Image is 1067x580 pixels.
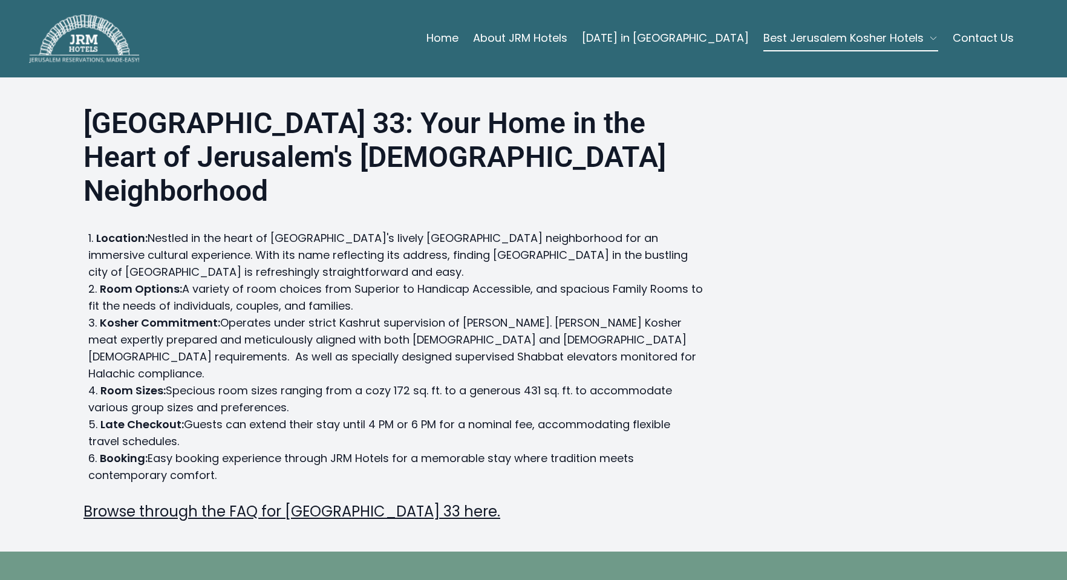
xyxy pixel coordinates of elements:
[83,106,666,208] strong: [GEOGRAPHIC_DATA] 33: Your Home in the Heart of Jerusalem's [DEMOGRAPHIC_DATA] Neighborhood
[582,26,749,50] a: [DATE] in [GEOGRAPHIC_DATA]
[88,416,703,450] li: Guests can extend their stay until 4 PM or 6 PM for a nominal fee, accommodating flexible travel ...
[88,314,703,382] li: Operates under strict Kashrut supervision of [PERSON_NAME]. [PERSON_NAME] Kosher meat expertly pr...
[100,281,182,296] strong: Room Options:
[88,230,703,281] li: Nestled in the heart of [GEOGRAPHIC_DATA]'s lively [GEOGRAPHIC_DATA] neighborhood for an immersiv...
[88,382,703,416] li: Specious room sizes ranging from a cozy 172 sq. ft. to a generous 431 sq. ft. to accommodate vari...
[29,15,139,63] img: JRM Hotels
[953,26,1014,50] a: Contact Us
[100,451,148,466] strong: Booking:
[96,230,148,246] strong: Location:
[763,30,924,47] span: Best Jerusalem Kosher Hotels
[100,315,220,330] strong: Kosher Commitment:
[426,26,458,50] a: Home
[100,417,184,432] strong: Late Checkout:
[88,450,703,484] li: Easy booking experience through JRM Hotels for a memorable stay where tradition meets contemporar...
[83,501,500,521] a: Browse through the FAQ for [GEOGRAPHIC_DATA] 33 here.
[100,383,166,398] strong: Room Sizes:
[473,26,567,50] a: About JRM Hotels
[88,281,703,314] li: A variety of room choices from Superior to Handicap Accessible, and spacious Family Rooms to fit ...
[763,26,938,50] button: Best Jerusalem Kosher Hotels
